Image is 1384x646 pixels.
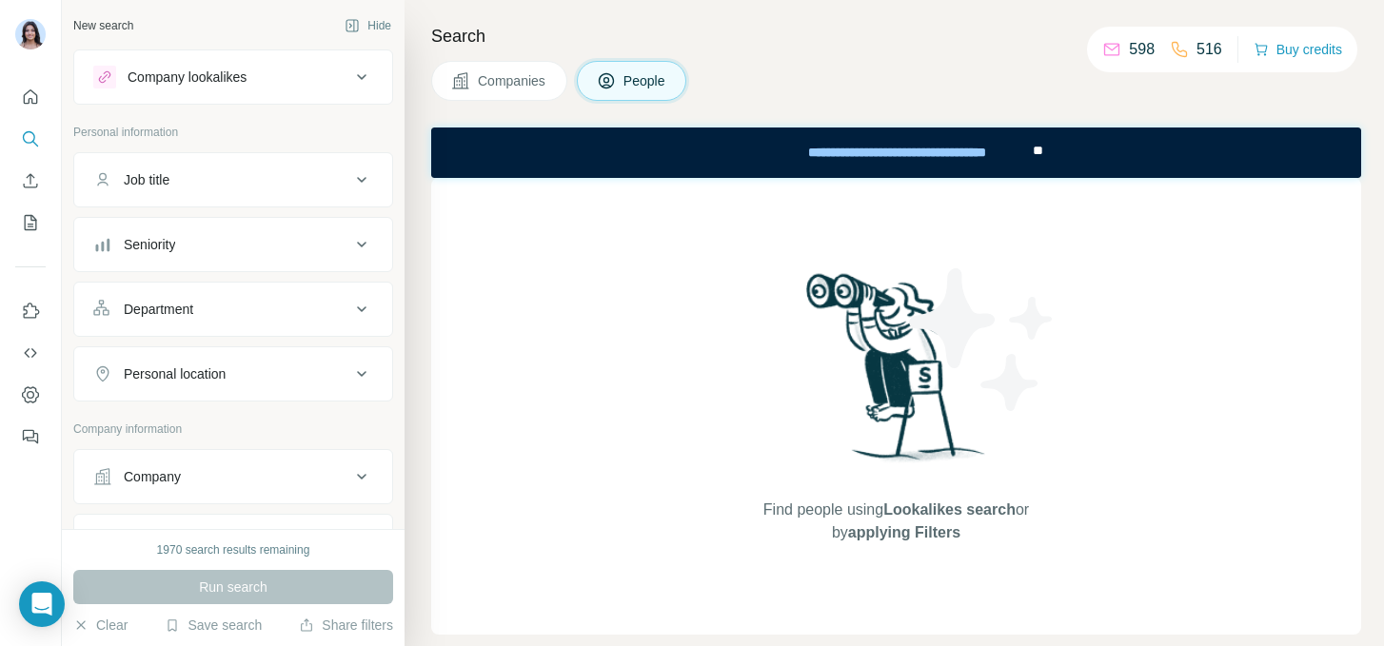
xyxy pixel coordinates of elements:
button: Dashboard [15,378,46,412]
div: New search [73,17,133,34]
button: Hide [331,11,405,40]
p: Personal information [73,124,393,141]
button: Department [74,286,392,332]
button: Share filters [299,616,393,635]
div: Open Intercom Messenger [19,581,65,627]
span: Find people using or by [743,499,1048,544]
button: Buy credits [1254,36,1342,63]
div: Personal location [124,364,226,383]
img: Avatar [15,19,46,49]
span: applying Filters [848,524,960,540]
span: People [623,71,667,90]
button: Industry [74,519,392,564]
button: Feedback [15,420,46,454]
div: Company [124,467,181,486]
p: 516 [1196,38,1222,61]
button: Use Surfe API [15,336,46,370]
button: Seniority [74,222,392,267]
img: Surfe Illustration - Stars [897,254,1068,425]
button: Job title [74,157,392,203]
button: My lists [15,206,46,240]
button: Personal location [74,351,392,397]
p: 598 [1129,38,1155,61]
button: Save search [165,616,262,635]
div: Department [124,300,193,319]
button: Company [74,454,392,499]
div: Company lookalikes [128,68,247,87]
div: 1970 search results remaining [157,541,310,558]
img: Surfe Illustration - Woman searching with binoculars [798,268,996,480]
button: Enrich CSV [15,164,46,198]
button: Use Surfe on LinkedIn [15,294,46,328]
div: Seniority [124,235,175,254]
button: Company lookalikes [74,54,392,100]
p: Company information [73,421,393,438]
span: Companies [478,71,547,90]
button: Quick start [15,80,46,114]
div: Job title [124,170,169,189]
button: Clear [73,616,128,635]
span: Lookalikes search [883,501,1016,518]
iframe: Banner [431,127,1361,178]
button: Search [15,122,46,156]
h4: Search [431,23,1361,49]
